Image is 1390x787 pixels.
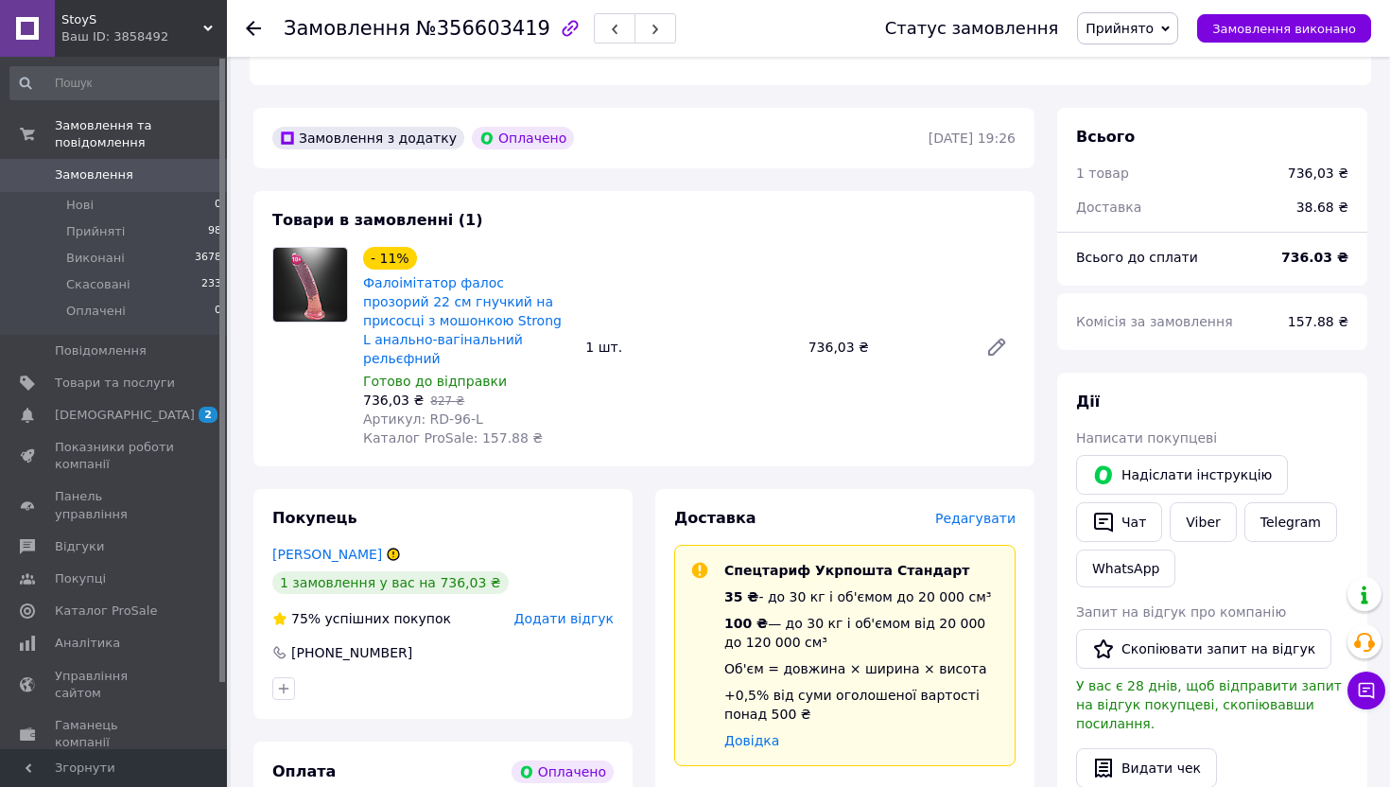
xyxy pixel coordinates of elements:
div: - 11% [363,247,417,270]
span: Прийняті [66,223,125,240]
div: 736,03 ₴ [1288,164,1348,183]
span: 233 [201,276,221,293]
button: Чат з покупцем [1347,672,1385,709]
div: 736,03 ₴ [801,334,970,360]
button: Чат [1076,502,1162,542]
span: Замовлення виконано [1212,22,1356,36]
button: Надіслати інструкцію [1076,455,1288,495]
span: Каталог ProSale: 157.88 ₴ [363,430,543,446]
span: Прийнято [1086,21,1154,36]
span: Всього [1076,128,1135,146]
span: 0 [215,303,221,320]
div: Статус замовлення [885,19,1059,38]
span: 2 [199,407,217,423]
span: Готово до відправки [363,374,507,389]
a: [PERSON_NAME] [272,547,382,562]
a: WhatsApp [1076,550,1175,587]
span: Артикул: RD-96-L [363,411,483,427]
div: успішних покупок [272,609,451,628]
button: Замовлення виконано [1197,14,1371,43]
a: Редагувати [978,328,1016,366]
span: Всього до сплати [1076,250,1198,265]
span: Товари та послуги [55,375,175,392]
span: Замовлення [55,166,133,184]
span: StoyS [61,11,203,28]
span: 1 товар [1076,166,1129,181]
div: — до 30 кг і об'ємом від 20 000 до 120 000 см³ [724,614,999,652]
span: Виконані [66,250,125,267]
span: Доставка [1076,200,1141,215]
input: Пошук [9,66,223,100]
span: 736,03 ₴ [363,393,424,408]
span: Додати відгук [514,611,614,626]
a: Довідка [724,733,779,748]
span: №356603419 [416,17,550,40]
span: Редагувати [935,511,1016,526]
div: Оплачено [512,761,614,783]
div: 38.68 ₴ [1285,186,1360,228]
span: Гаманець компанії [55,717,175,751]
span: 157.88 ₴ [1288,314,1348,329]
span: Показники роботи компанії [55,439,175,473]
div: Оплачено [472,127,574,149]
span: Аналітика [55,635,120,652]
span: 827 ₴ [430,394,464,408]
div: 1 замовлення у вас на 736,03 ₴ [272,571,509,594]
div: 1 шт. [578,334,800,360]
span: Панель управління [55,488,175,522]
span: 35 ₴ [724,589,758,604]
div: Замовлення з додатку [272,127,464,149]
div: Об'єм = довжина × ширина × висота [724,659,999,678]
span: Товари в замовленні (1) [272,211,483,229]
button: Скопіювати запит на відгук [1076,629,1331,669]
span: У вас є 28 днів, щоб відправити запит на відгук покупцеві, скопіювавши посилання. [1076,678,1342,731]
span: 3678 [195,250,221,267]
span: Оплата [272,762,336,780]
div: Повернутися назад [246,19,261,38]
span: Покупець [272,509,357,527]
span: 98 [208,223,221,240]
span: Каталог ProSale [55,603,157,620]
a: Telegram [1244,502,1337,542]
span: Написати покупцеві [1076,430,1217,446]
div: +0,5% від суми оголошеної вартості понад 500 ₴ [724,686,999,724]
span: Покупці [55,570,106,587]
span: 100 ₴ [724,616,768,631]
span: Запит на відгук про компанію [1076,604,1286,620]
span: Оплачені [66,303,126,320]
span: Повідомлення [55,342,147,359]
div: - до 30 кг і об'ємом до 20 000 см³ [724,587,999,606]
div: Ваш ID: 3858492 [61,28,227,45]
span: Дії [1076,393,1100,411]
span: [DEMOGRAPHIC_DATA] [55,407,195,424]
span: 75% [291,611,321,626]
a: Фалоімітатор фалос прозорий 22 см гнучкий на присосці з мошонкою Strong L анально-вагінальний рел... [363,275,562,366]
span: Спецтариф Укрпошта Стандарт [724,563,969,578]
span: Управління сайтом [55,668,175,702]
span: Нові [66,197,94,214]
span: Замовлення та повідомлення [55,117,227,151]
img: Фалоімітатор фалос прозорий 22 см гнучкий на присосці з мошонкою Strong L анально-вагінальний рел... [273,248,347,322]
div: [PHONE_NUMBER] [289,643,414,662]
span: Доставка [674,509,756,527]
span: Відгуки [55,538,104,555]
a: Viber [1170,502,1236,542]
time: [DATE] 19:26 [929,131,1016,146]
span: Скасовані [66,276,130,293]
span: Комісія за замовлення [1076,314,1233,329]
b: 736.03 ₴ [1281,250,1348,265]
span: 0 [215,197,221,214]
span: Замовлення [284,17,410,40]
